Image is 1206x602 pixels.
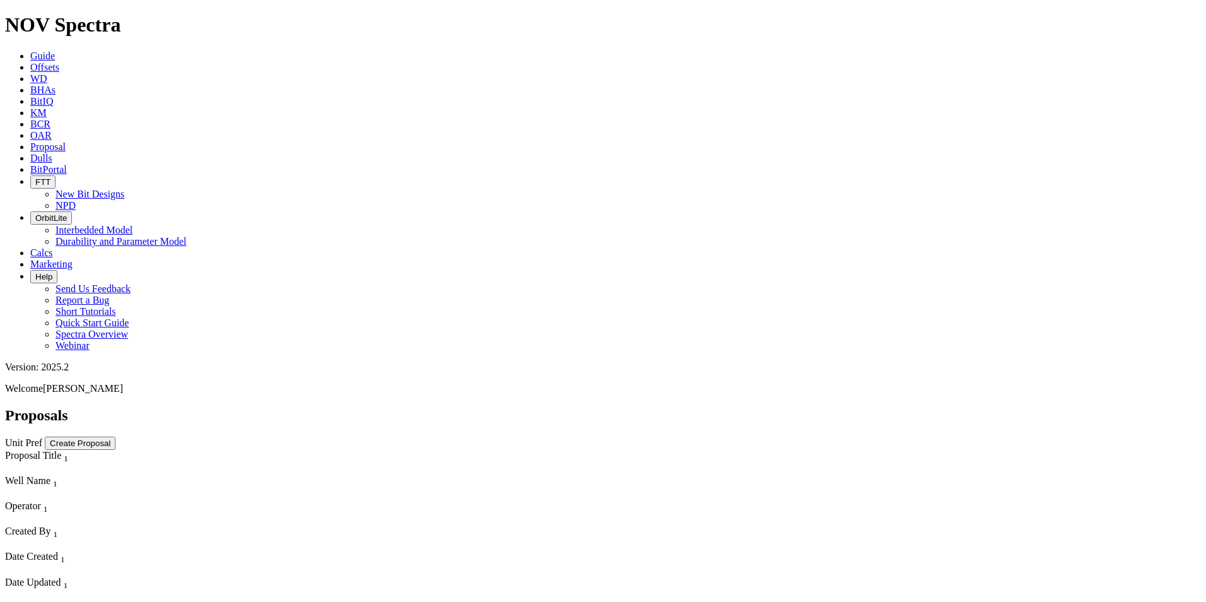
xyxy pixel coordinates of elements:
sub: 1 [44,504,48,514]
div: Version: 2025.2 [5,362,1201,373]
div: Column Menu [5,565,196,577]
div: Column Menu [5,591,196,602]
sub: 1 [53,529,57,539]
a: New Bit Designs [56,189,124,199]
a: Quick Start Guide [56,317,129,328]
a: Calcs [30,247,53,258]
span: Well Name [5,475,50,486]
a: Offsets [30,62,59,73]
span: [PERSON_NAME] [43,383,123,394]
a: Report a Bug [56,295,109,305]
sub: 1 [63,581,67,590]
span: Sort None [44,500,48,511]
div: Well Name Sort None [5,475,197,489]
a: Dulls [30,153,52,163]
a: Send Us Feedback [56,283,131,294]
sub: 1 [53,479,57,488]
button: Create Proposal [45,437,115,450]
span: Created By [5,526,50,536]
span: Operator [5,500,41,511]
a: Webinar [56,340,90,351]
button: OrbitLite [30,211,72,225]
div: Column Menu [5,514,197,526]
span: OrbitLite [35,213,67,223]
span: Sort None [53,475,57,486]
span: FTT [35,177,50,187]
div: Sort None [5,551,196,576]
span: Help [35,272,52,281]
button: Help [30,270,57,283]
span: Date Updated [5,577,61,587]
a: Marketing [30,259,73,269]
a: Guide [30,50,55,61]
span: Sort None [63,577,67,587]
a: BCR [30,119,50,129]
span: Proposal Title [5,450,61,461]
a: BHAs [30,85,56,95]
span: Sort None [64,450,68,461]
div: Column Menu [5,464,197,475]
h1: NOV Spectra [5,13,1201,37]
div: Date Updated Sort None [5,577,196,591]
a: Spectra Overview [56,329,128,339]
div: Sort None [5,450,197,475]
sub: 1 [61,555,65,565]
a: KM [30,107,47,118]
div: Column Menu [5,540,197,551]
div: Sort None [5,526,197,551]
span: Sort None [61,551,65,562]
div: Sort None [5,475,197,500]
span: Date Created [5,551,58,562]
div: Operator Sort None [5,500,197,514]
a: Proposal [30,141,66,152]
span: Sort None [53,526,57,536]
a: Unit Pref [5,437,42,448]
a: WD [30,73,47,84]
div: Created By Sort None [5,526,197,540]
div: Sort None [5,500,197,526]
div: Column Menu [5,489,197,500]
p: Welcome [5,383,1201,394]
a: Durability and Parameter Model [56,236,187,247]
div: Proposal Title Sort None [5,450,197,464]
h2: Proposals [5,407,1201,424]
button: FTT [30,175,56,189]
a: OAR [30,130,52,141]
a: Interbedded Model [56,225,132,235]
a: Short Tutorials [56,306,116,317]
div: Sort None [5,577,196,602]
div: Date Created Sort None [5,551,196,565]
sub: 1 [64,454,68,463]
a: BitIQ [30,96,53,107]
a: NPD [56,200,76,211]
a: BitPortal [30,164,67,175]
